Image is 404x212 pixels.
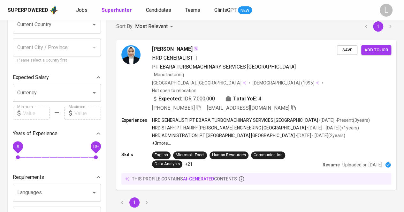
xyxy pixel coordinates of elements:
b: Expected: [158,95,182,103]
a: Teams [185,6,202,14]
span: HRD GENERALIST [152,55,193,61]
button: page 1 [373,21,383,32]
span: [PHONE_NUMBER] [152,105,195,111]
p: Please select a Country first [17,57,96,64]
button: Open [90,88,99,97]
nav: pagination navigation [360,21,396,32]
span: Add to job [364,47,388,54]
div: English [155,152,168,158]
a: Superpoweredapp logo [8,5,58,15]
a: Jobs [76,6,89,14]
p: Sort By [116,23,133,30]
p: Requirements [13,173,44,181]
b: Total YoE: [233,95,257,103]
p: Years of Experience [13,130,57,137]
img: magic_wand.svg [193,46,198,51]
p: Uploaded on [DATE] [342,162,382,168]
b: Superhunter [102,7,132,13]
span: Jobs [76,7,88,13]
div: [GEOGRAPHIC_DATA], [GEOGRAPHIC_DATA] [152,80,246,86]
span: GlintsGPT [214,7,237,13]
button: Add to job [361,45,391,55]
input: Value [74,107,101,120]
a: Candidates [146,6,172,14]
span: [PERSON_NAME] [152,45,193,53]
div: L [380,4,393,17]
span: [DEMOGRAPHIC_DATA] [253,80,301,86]
button: Open [90,188,99,197]
div: Communication [254,152,283,158]
span: 4 [258,95,261,103]
button: Open [90,20,99,29]
span: NEW [238,7,252,14]
div: Expected Salary [13,71,101,84]
p: +21 [185,161,193,167]
span: Manufacturing [154,72,184,77]
p: Experiences [121,117,152,123]
p: • [DATE] - Present ( 3 years ) [318,117,370,123]
div: Most Relevant [135,21,175,33]
p: this profile contains contents [132,176,237,182]
span: Save [340,47,354,54]
div: (1995) [253,80,319,86]
p: • [DATE] - [DATE] ( <1 years ) [306,125,359,131]
button: page 1 [129,197,140,208]
a: [PERSON_NAME]HRD GENERALIST|PT EBARA TURBOMACHINARY SERVICES [GEOGRAPHIC_DATA]Manufacturing[GEOGR... [116,40,396,190]
p: • [DATE] - [DATE] ( 2 years ) [295,132,345,139]
p: Skills [121,151,152,158]
img: app logo [50,5,58,15]
a: GlintsGPT NEW [214,6,252,14]
div: IDR 7.000.000 [152,95,215,103]
p: HRD STAFF | PT HARIFF [PERSON_NAME] ENGINEERING [GEOGRAPHIC_DATA] [152,125,306,131]
span: AI-generated [183,176,214,181]
span: 10+ [92,144,99,149]
p: Resume [323,162,340,168]
div: Superpowered [8,7,48,14]
p: HRD GENERALIST | PT EBARA TURBOMACHINARY SERVICES [GEOGRAPHIC_DATA] [152,117,318,123]
span: Teams [185,7,200,13]
span: Candidates [146,7,171,13]
nav: pagination navigation [116,197,153,208]
span: PT EBARA TURBOMACHINARY SERVICES [GEOGRAPHIC_DATA] [152,64,296,70]
span: [EMAIL_ADDRESS][DOMAIN_NAME] [207,105,289,111]
p: HRD ADMINISTRATION | PT [GEOGRAPHIC_DATA] [GEOGRAPHIC_DATA] [152,132,295,139]
p: +3 more ... [152,140,370,146]
span: | [195,54,197,62]
p: Not open to relocation [152,87,196,94]
div: Data Analysis [155,161,180,167]
div: Years of Experience [13,127,101,140]
div: Human Resources [212,152,246,158]
input: Value [23,107,50,120]
div: Microsoft Excel [176,152,204,158]
img: d90239826f1beac1c4968d348efe592a.jpg [121,45,141,64]
div: Requirements [13,171,101,184]
a: Superhunter [102,6,133,14]
button: Save [337,45,357,55]
p: Most Relevant [135,23,168,30]
p: Expected Salary [13,74,49,81]
span: 0 [17,144,19,149]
